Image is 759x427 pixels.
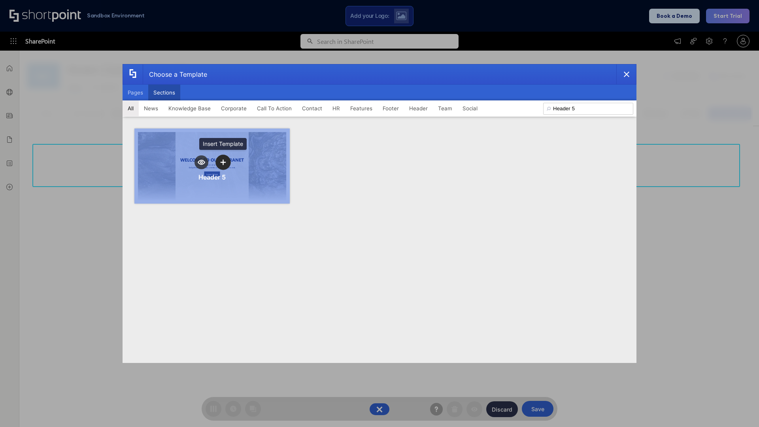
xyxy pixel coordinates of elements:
[543,103,633,115] input: Search
[198,173,226,181] div: Header 5
[433,100,457,116] button: Team
[139,100,163,116] button: News
[378,100,404,116] button: Footer
[216,100,252,116] button: Corporate
[123,85,148,100] button: Pages
[327,100,345,116] button: HR
[404,100,433,116] button: Header
[719,389,759,427] iframe: Chat Widget
[297,100,327,116] button: Contact
[252,100,297,116] button: Call To Action
[123,64,636,363] div: template selector
[457,100,483,116] button: Social
[143,64,207,84] div: Choose a Template
[163,100,216,116] button: Knowledge Base
[148,85,180,100] button: Sections
[123,100,139,116] button: All
[345,100,378,116] button: Features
